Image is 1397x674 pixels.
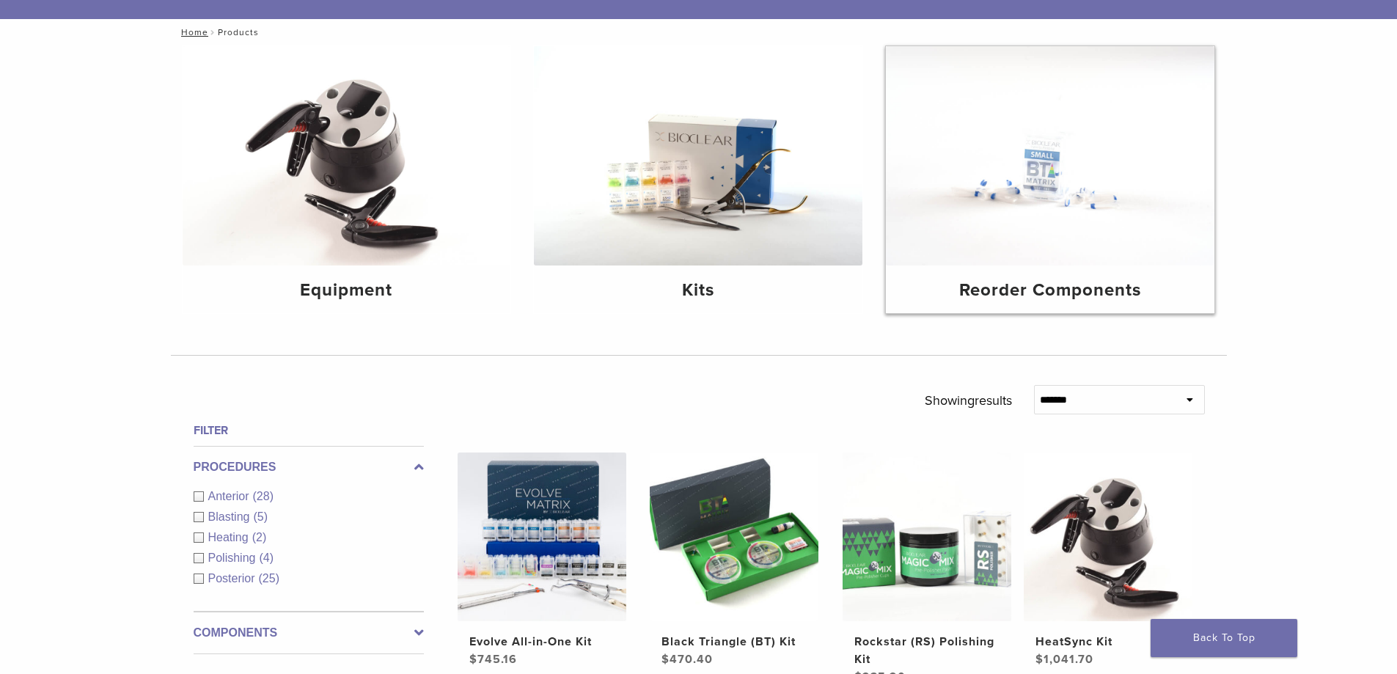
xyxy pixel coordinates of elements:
[208,552,260,564] span: Polishing
[661,633,807,651] h2: Black Triangle (BT) Kit
[194,624,424,642] label: Components
[649,453,820,668] a: Black Triangle (BT) KitBlack Triangle (BT) Kit $470.40
[183,46,511,313] a: Equipment
[661,652,670,667] span: $
[208,510,254,523] span: Blasting
[259,572,279,585] span: (25)
[1023,453,1194,668] a: HeatSync KitHeatSync Kit $1,041.70
[925,385,1012,416] p: Showing results
[194,277,499,304] h4: Equipment
[546,277,851,304] h4: Kits
[208,29,218,36] span: /
[650,453,818,621] img: Black Triangle (BT) Kit
[253,510,268,523] span: (5)
[1024,453,1192,621] img: HeatSync Kit
[534,46,862,265] img: Kits
[1035,652,1093,667] bdi: 1,041.70
[1151,619,1297,657] a: Back To Top
[194,422,424,439] h4: Filter
[534,46,862,313] a: Kits
[177,27,208,37] a: Home
[208,490,253,502] span: Anterior
[208,531,252,543] span: Heating
[854,633,1000,668] h2: Rockstar (RS) Polishing Kit
[886,46,1214,313] a: Reorder Components
[469,633,615,651] h2: Evolve All-in-One Kit
[458,453,626,621] img: Evolve All-in-One Kit
[1035,633,1181,651] h2: HeatSync Kit
[843,453,1011,621] img: Rockstar (RS) Polishing Kit
[661,652,713,667] bdi: 470.40
[252,531,267,543] span: (2)
[259,552,274,564] span: (4)
[208,572,259,585] span: Posterior
[1035,652,1044,667] span: $
[898,277,1203,304] h4: Reorder Components
[183,46,511,265] img: Equipment
[469,652,517,667] bdi: 745.16
[886,46,1214,265] img: Reorder Components
[469,652,477,667] span: $
[171,19,1227,45] nav: Products
[194,458,424,476] label: Procedures
[457,453,628,668] a: Evolve All-in-One KitEvolve All-in-One Kit $745.16
[253,490,274,502] span: (28)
